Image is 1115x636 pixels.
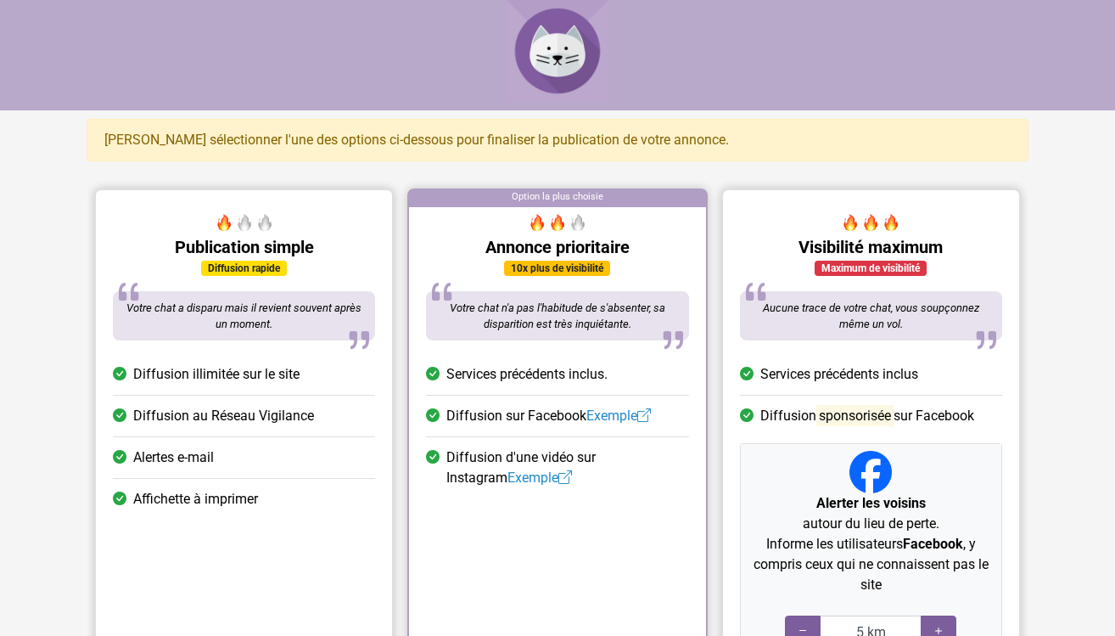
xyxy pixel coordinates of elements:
[87,119,1028,161] div: [PERSON_NAME] sélectionner l'une des options ci-dessous pour finaliser la publication de votre an...
[849,451,892,493] img: Facebook
[504,261,610,276] div: 10x plus de visibilité
[426,237,688,257] h5: Annonce prioritaire
[133,364,300,385] span: Diffusion illimitée sur le site
[748,493,995,534] p: autour du lieu de perte.
[815,261,927,276] div: Maximum de visibilité
[133,447,214,468] span: Alertes e-mail
[760,364,918,385] span: Services précédents inclus
[507,470,572,486] a: Exemple
[748,534,995,595] p: Informe les utilisateurs , y compris ceux qui ne connaissent pas le site
[133,406,314,426] span: Diffusion au Réseau Vigilance
[586,408,651,424] a: Exemple
[201,261,287,276] div: Diffusion rapide
[763,301,979,331] span: Aucune trace de votre chat, vous soupçonnez même un vol.
[760,406,974,426] span: Diffusion sur Facebook
[816,405,894,426] mark: sponsorisée
[113,237,375,257] h5: Publication simple
[903,536,963,552] strong: Facebook
[446,447,688,488] span: Diffusion d'une vidéo sur Instagram
[446,406,651,426] span: Diffusion sur Facebook
[446,364,608,385] span: Services précédents inclus.
[409,190,705,207] div: Option la plus choisie
[816,495,926,511] strong: Alerter les voisins
[133,489,258,509] span: Affichette à imprimer
[126,301,361,331] span: Votre chat a disparu mais il revient souvent après un moment.
[740,237,1002,257] h5: Visibilité maximum
[450,301,665,331] span: Votre chat n'a pas l'habitude de s'absenter, sa disparition est très inquiétante.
